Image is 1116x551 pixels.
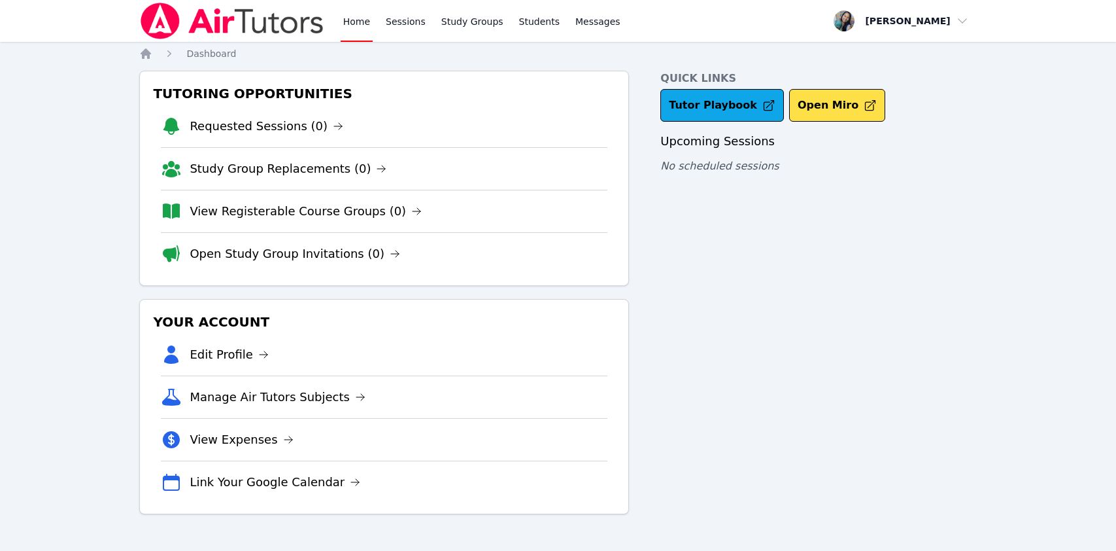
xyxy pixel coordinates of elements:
a: Link Your Google Calendar [190,473,360,491]
img: Air Tutors [139,3,324,39]
a: View Expenses [190,431,293,449]
button: Open Miro [789,89,885,122]
a: Edit Profile [190,346,269,364]
a: Open Study Group Invitations (0) [190,245,400,263]
a: Requested Sessions (0) [190,117,343,135]
nav: Breadcrumb [139,47,976,60]
a: Manage Air Tutors Subjects [190,388,365,406]
a: View Registerable Course Groups (0) [190,202,422,221]
h3: Tutoring Opportunities [150,82,618,105]
span: Messages [575,15,620,28]
h4: Quick Links [660,71,976,86]
h3: Your Account [150,310,618,334]
a: Tutor Playbook [660,89,784,122]
span: Dashboard [186,48,236,59]
span: No scheduled sessions [660,160,779,172]
a: Study Group Replacements (0) [190,160,386,178]
a: Dashboard [186,47,236,60]
h3: Upcoming Sessions [660,132,976,151]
